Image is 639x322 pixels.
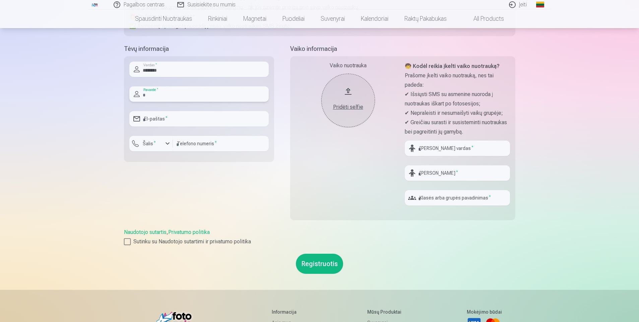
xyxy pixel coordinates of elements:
h5: Informacija [272,309,316,315]
h5: Mokėjimo būdai [467,309,502,315]
a: Magnetai [235,9,274,28]
h5: Mūsų produktai [367,309,416,315]
h5: Vaiko informacija [290,44,515,54]
a: Rinkiniai [200,9,235,28]
p: Prašome įkelti vaiko nuotrauką, nes tai padeda: [405,71,510,90]
a: Spausdinti nuotraukas [127,9,200,28]
a: Kalendoriai [353,9,396,28]
a: All products [455,9,512,28]
div: Pridėti selfie [328,103,368,111]
button: Pridėti selfie [321,74,375,127]
h5: Tėvų informacija [124,44,274,54]
a: Privatumo politika [168,229,210,235]
a: Naudotojo sutartis [124,229,167,235]
img: /fa2 [91,3,99,7]
strong: 🧒 Kodėl reikia įkelti vaiko nuotrauką? [405,63,500,69]
p: ✔ Greičiau surasti ir susisteminti nuotraukas bei pagreitinti jų gamybą. [405,118,510,137]
button: Šalis* [129,136,173,151]
div: Vaiko nuotrauka [296,62,401,70]
a: Suvenyrai [313,9,353,28]
a: Puodeliai [274,9,313,28]
p: ✔ Išsiųsti SMS su asmenine nuoroda į nuotraukas iškart po fotosesijos; [405,90,510,108]
label: Sutinku su Naudotojo sutartimi ir privatumo politika [124,238,515,246]
label: Šalis [140,140,158,147]
a: Raktų pakabukas [396,9,455,28]
div: , [124,228,515,246]
button: Registruotis [296,254,343,274]
p: ✔ Nepraleisti ir nesumaišyti vaikų grupėje; [405,108,510,118]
